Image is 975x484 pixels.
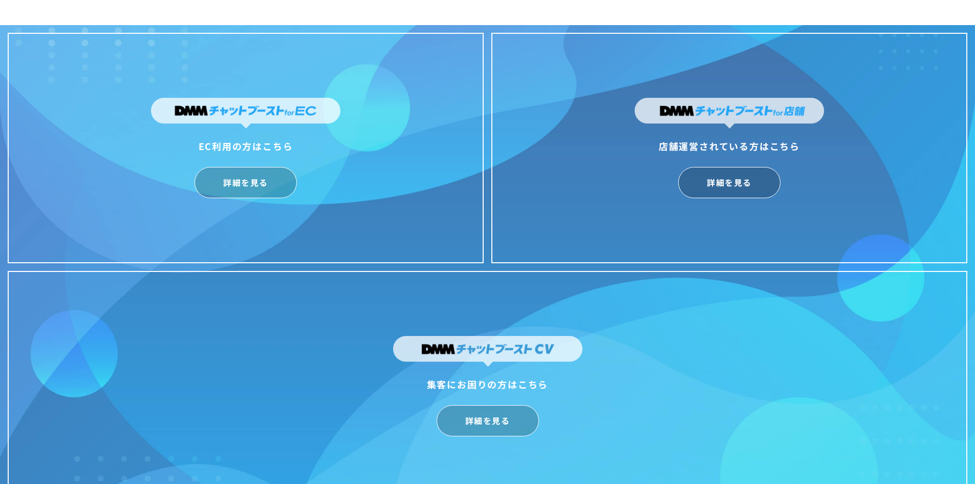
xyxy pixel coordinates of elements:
[194,167,297,198] a: 詳細を見る
[635,138,824,154] div: 店舗運営されている方はこちら
[437,405,539,436] a: 詳細を見る
[393,336,582,367] img: DMMチャットブーストCV
[393,376,582,392] div: 集客にお困りの方はこちら
[678,167,781,198] a: 詳細を見る
[635,98,824,129] img: DMMチャットブーストfor店舗
[151,138,340,154] div: EC利用の方はこちら
[151,98,340,129] img: DMMチャットブーストforEC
